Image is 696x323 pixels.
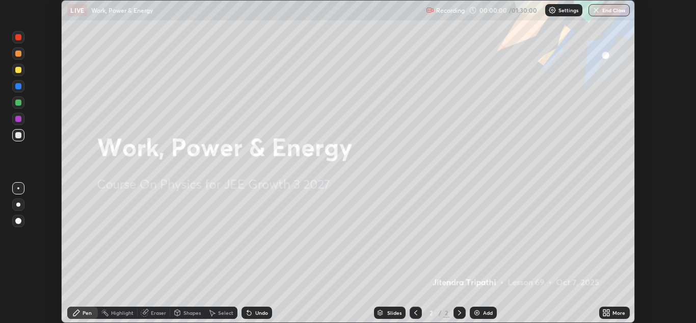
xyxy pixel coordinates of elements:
[183,310,201,315] div: Shapes
[91,6,153,14] p: Work, Power & Energy
[548,6,556,14] img: class-settings-icons
[151,310,166,315] div: Eraser
[612,310,625,315] div: More
[387,310,401,315] div: Slides
[443,308,449,317] div: 2
[426,6,434,14] img: recording.375f2c34.svg
[83,310,92,315] div: Pen
[436,7,465,14] p: Recording
[70,6,84,14] p: LIVE
[111,310,133,315] div: Highlight
[473,309,481,317] img: add-slide-button
[483,310,493,315] div: Add
[255,310,268,315] div: Undo
[218,310,233,315] div: Select
[592,6,600,14] img: end-class-cross
[588,4,630,16] button: End Class
[558,8,578,13] p: Settings
[426,310,436,316] div: 2
[438,310,441,316] div: /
